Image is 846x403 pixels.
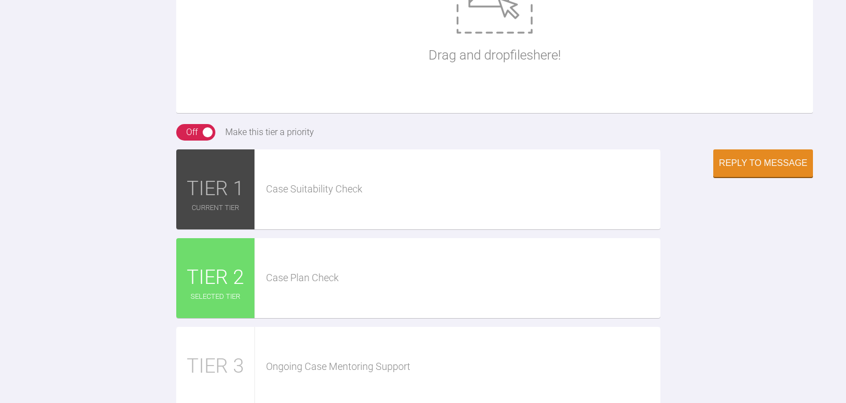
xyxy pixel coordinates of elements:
[186,125,198,139] div: Off
[225,125,314,139] div: Make this tier a priority
[713,149,813,177] button: Reply to Message
[187,351,244,383] span: TIER 3
[187,173,244,205] span: TIER 1
[266,181,661,197] div: Case Suitability Check
[266,359,661,375] div: Ongoing Case Mentoring Support
[266,270,661,286] div: Case Plan Check
[719,158,807,168] div: Reply to Message
[187,262,244,294] span: TIER 2
[429,45,561,66] p: Drag and drop files here!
